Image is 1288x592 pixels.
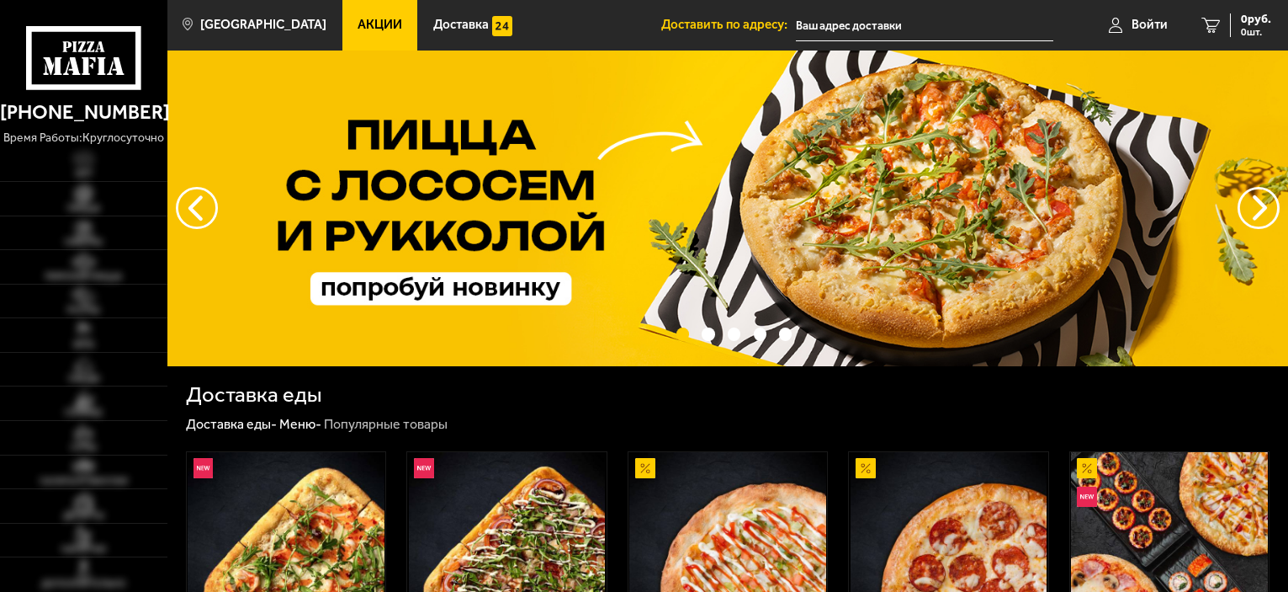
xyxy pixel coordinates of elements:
img: Акционный [1077,458,1097,478]
button: предыдущий [1238,187,1280,229]
button: точки переключения [702,328,714,340]
button: точки переключения [728,328,740,340]
input: Ваш адрес доставки [796,10,1053,41]
button: точки переключения [779,328,792,340]
span: [GEOGRAPHIC_DATA] [200,19,326,31]
h1: Доставка еды [186,384,321,406]
a: Доставка еды- [186,416,277,432]
img: Новинка [414,458,434,478]
a: Меню- [279,416,321,432]
img: Новинка [1077,487,1097,507]
img: Акционный [635,458,655,478]
button: точки переключения [754,328,766,340]
span: 0 шт. [1241,27,1271,37]
span: Акции [358,19,402,31]
span: Войти [1132,19,1168,31]
img: 15daf4d41897b9f0e9f617042186c801.svg [492,16,512,36]
div: Популярные товары [324,416,448,434]
span: 0 руб. [1241,13,1271,25]
img: Новинка [193,458,214,478]
button: точки переключения [676,328,689,340]
img: Акционный [856,458,876,478]
button: следующий [176,187,218,229]
span: Доставить по адресу: [661,19,796,31]
span: Доставка [433,19,489,31]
